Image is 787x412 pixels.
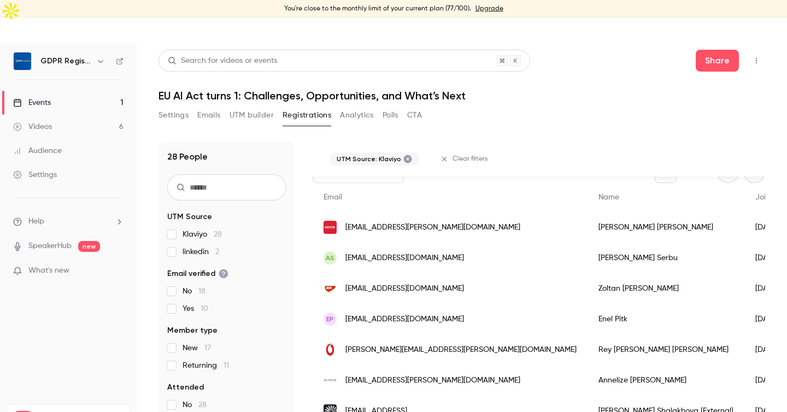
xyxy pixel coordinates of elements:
[383,107,398,124] button: Polls
[453,155,488,163] span: Clear filters
[167,150,208,163] h1: 28 People
[340,107,374,124] button: Analytics
[337,155,401,163] span: UTM Source: Klaviyo
[183,399,207,410] span: No
[224,362,229,369] span: 11
[324,193,342,201] span: Email
[403,155,412,163] button: Remove "Klaviyo" from selected "UTM Source" filter
[345,344,577,356] span: [PERSON_NAME][EMAIL_ADDRESS][PERSON_NAME][DOMAIN_NAME]
[28,216,44,227] span: Help
[167,268,228,279] span: Email verified
[345,314,464,325] span: [EMAIL_ADDRESS][DOMAIN_NAME]
[588,365,744,396] div: Annelize [PERSON_NAME]
[201,305,208,313] span: 10
[167,325,218,336] span: Member type
[324,282,337,295] img: molromania.ro
[40,56,92,67] h6: GDPR Register
[588,273,744,304] div: Zoltan [PERSON_NAME]
[13,145,62,156] div: Audience
[167,211,212,222] span: UTM Source
[198,401,207,409] span: 28
[13,169,57,180] div: Settings
[183,343,211,354] span: New
[324,221,337,234] img: xerox.com
[588,243,744,273] div: [PERSON_NAME] Serbu
[110,266,124,276] iframe: Noticeable Trigger
[204,344,211,352] span: 17
[158,107,189,124] button: Settings
[28,240,72,252] a: SpeakerHub
[345,252,464,264] span: [EMAIL_ADDRESS][DOMAIN_NAME]
[183,286,205,297] span: No
[167,382,204,393] span: Attended
[324,343,337,356] img: internet.is
[696,50,739,72] button: Share
[283,107,331,124] button: Registrations
[13,216,124,227] li: help-dropdown-opener
[345,283,464,295] span: [EMAIL_ADDRESS][DOMAIN_NAME]
[183,246,219,257] span: linkedin
[183,229,222,240] span: Klaviyo
[168,55,277,67] div: Search for videos or events
[588,212,744,243] div: [PERSON_NAME] [PERSON_NAME]
[28,265,69,276] span: What's new
[183,303,208,314] span: Yes
[436,150,495,168] button: Clear filters
[78,241,100,252] span: new
[588,334,744,365] div: Rey [PERSON_NAME] [PERSON_NAME]
[598,193,619,201] span: Name
[183,360,229,371] span: Returning
[215,248,219,256] span: 2
[588,304,744,334] div: Enel Pitk
[345,222,520,233] span: [EMAIL_ADDRESS][PERSON_NAME][DOMAIN_NAME]
[407,107,422,124] button: CTA
[214,231,222,238] span: 28
[13,121,52,132] div: Videos
[230,107,274,124] button: UTM builder
[14,52,31,70] img: GDPR Register
[198,287,205,295] span: 18
[158,89,765,102] h1: EU AI Act turns 1: Challenges, Opportunities, and What’s Next
[197,107,220,124] button: Emails
[13,97,51,108] div: Events
[345,375,520,386] span: [EMAIL_ADDRESS][PERSON_NAME][DOMAIN_NAME]
[326,253,334,263] span: AS
[475,4,503,13] a: Upgrade
[324,374,337,387] img: altron.com
[326,314,334,324] span: EP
